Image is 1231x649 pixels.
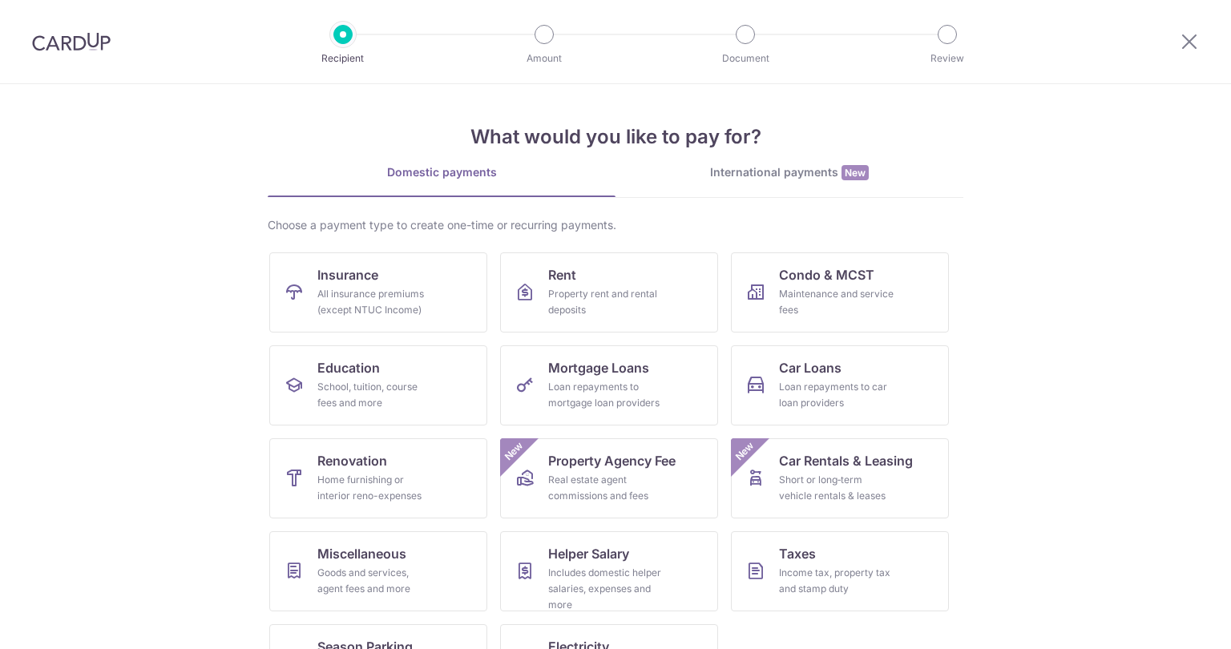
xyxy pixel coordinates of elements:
a: Property Agency FeeReal estate agent commissions and feesNew [500,438,718,518]
span: Car Rentals & Leasing [779,451,913,470]
a: RenovationHome furnishing or interior reno-expenses [269,438,487,518]
span: New [732,438,758,465]
div: Income tax, property tax and stamp duty [779,565,894,597]
a: Mortgage LoansLoan repayments to mortgage loan providers [500,345,718,425]
span: Property Agency Fee [548,451,676,470]
span: New [842,165,869,180]
div: Domestic payments [268,164,615,180]
div: Goods and services, agent fees and more [317,565,433,597]
a: InsuranceAll insurance premiums (except NTUC Income) [269,252,487,333]
div: All insurance premiums (except NTUC Income) [317,286,433,318]
div: Choose a payment type to create one-time or recurring payments. [268,217,963,233]
span: Miscellaneous [317,544,406,563]
p: Review [888,50,1007,67]
div: Maintenance and service fees [779,286,894,318]
img: CardUp [32,32,111,51]
a: Helper SalaryIncludes domestic helper salaries, expenses and more [500,531,718,611]
iframe: Opens a widget where you can find more information [1128,601,1215,641]
a: TaxesIncome tax, property tax and stamp duty [731,531,949,611]
span: Taxes [779,544,816,563]
a: Car LoansLoan repayments to car loan providers [731,345,949,425]
div: Real estate agent commissions and fees [548,472,664,504]
span: Rent [548,265,576,284]
a: Car Rentals & LeasingShort or long‑term vehicle rentals & leasesNew [731,438,949,518]
div: Loan repayments to car loan providers [779,379,894,411]
p: Amount [485,50,603,67]
span: Condo & MCST [779,265,874,284]
div: Loan repayments to mortgage loan providers [548,379,664,411]
a: MiscellaneousGoods and services, agent fees and more [269,531,487,611]
p: Recipient [284,50,402,67]
span: Car Loans [779,358,842,377]
div: Includes domestic helper salaries, expenses and more [548,565,664,613]
a: RentProperty rent and rental deposits [500,252,718,333]
span: Helper Salary [548,544,629,563]
span: Renovation [317,451,387,470]
span: Mortgage Loans [548,358,649,377]
div: Short or long‑term vehicle rentals & leases [779,472,894,504]
div: Home furnishing or interior reno-expenses [317,472,433,504]
a: Condo & MCSTMaintenance and service fees [731,252,949,333]
span: Insurance [317,265,378,284]
p: Document [686,50,805,67]
span: New [501,438,527,465]
h4: What would you like to pay for? [268,123,963,151]
div: International payments [615,164,963,181]
span: Education [317,358,380,377]
div: Property rent and rental deposits [548,286,664,318]
a: EducationSchool, tuition, course fees and more [269,345,487,425]
div: School, tuition, course fees and more [317,379,433,411]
